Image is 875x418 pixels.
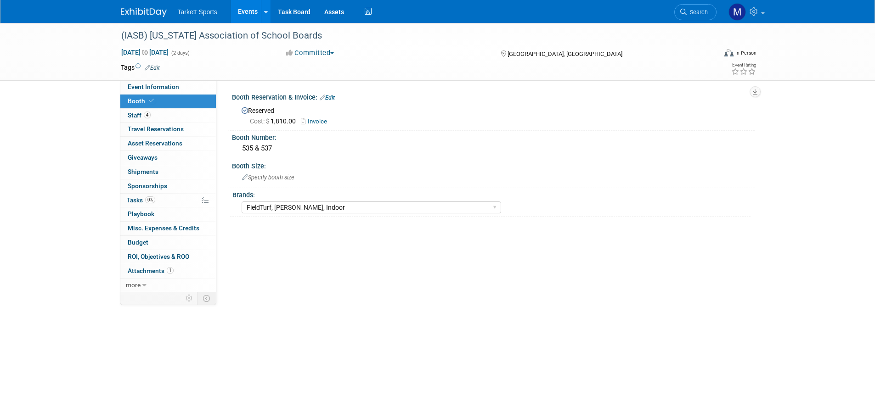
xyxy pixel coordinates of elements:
td: Toggle Event Tabs [197,292,216,304]
a: Booth [120,95,216,108]
span: Playbook [128,210,154,217]
span: Staff [128,111,151,119]
a: Search [674,4,717,20]
i: Booth reservation complete [149,98,154,103]
span: Giveaways [128,154,158,161]
a: Attachments1 [120,264,216,278]
span: more [126,281,141,289]
span: Shipments [128,168,158,175]
span: Tasks [127,196,155,204]
span: Misc. Expenses & Credits [128,224,199,232]
span: Specify booth size [242,174,294,181]
div: Booth Reservation & Invoice: [232,90,755,102]
span: Budget [128,239,148,246]
span: 0% [145,196,155,203]
span: Attachments [128,267,174,274]
div: Reserved [239,104,748,126]
div: Booth Number: [232,131,755,142]
div: 535 & 537 [239,141,748,156]
td: Personalize Event Tab Strip [181,292,198,304]
div: Event Format [662,48,757,61]
span: Cost: $ [250,117,271,125]
a: Budget [120,236,216,250]
span: Booth [128,97,156,105]
span: Tarkett Sports [178,8,217,16]
a: more [120,279,216,292]
button: Committed [283,48,338,58]
span: ROI, Objectives & ROO [128,253,189,260]
span: Travel Reservations [128,125,184,133]
img: Mathieu Martel [728,3,746,21]
a: Sponsorships [120,179,216,193]
a: Event Information [120,80,216,94]
a: Playbook [120,207,216,221]
div: Booth Size: [232,159,755,171]
span: Search [687,9,708,16]
a: Shipments [120,165,216,179]
a: Giveaways [120,151,216,165]
a: Edit [320,95,335,101]
div: Event Rating [731,63,756,67]
a: Staff4 [120,109,216,123]
a: Edit [145,65,160,71]
div: In-Person [735,50,756,56]
span: to [141,49,149,56]
span: 1,810.00 [250,117,299,125]
span: Event Information [128,83,179,90]
span: Sponsorships [128,182,167,189]
span: 4 [144,111,151,118]
a: Invoice [301,118,332,125]
a: Tasks0% [120,194,216,207]
img: ExhibitDay [121,8,167,17]
a: Misc. Expenses & Credits [120,222,216,235]
span: [GEOGRAPHIC_DATA], [GEOGRAPHIC_DATA] [508,50,622,57]
div: (IASB) [US_STATE] Association of School Boards [118,28,703,44]
div: Brands: [232,188,751,200]
a: Travel Reservations [120,123,216,136]
a: Asset Reservations [120,137,216,150]
span: 1 [167,267,174,274]
span: [DATE] [DATE] [121,48,169,56]
span: (2 days) [170,50,190,56]
img: Format-Inperson.png [724,49,734,56]
a: ROI, Objectives & ROO [120,250,216,264]
span: Asset Reservations [128,139,182,147]
td: Tags [121,63,160,72]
